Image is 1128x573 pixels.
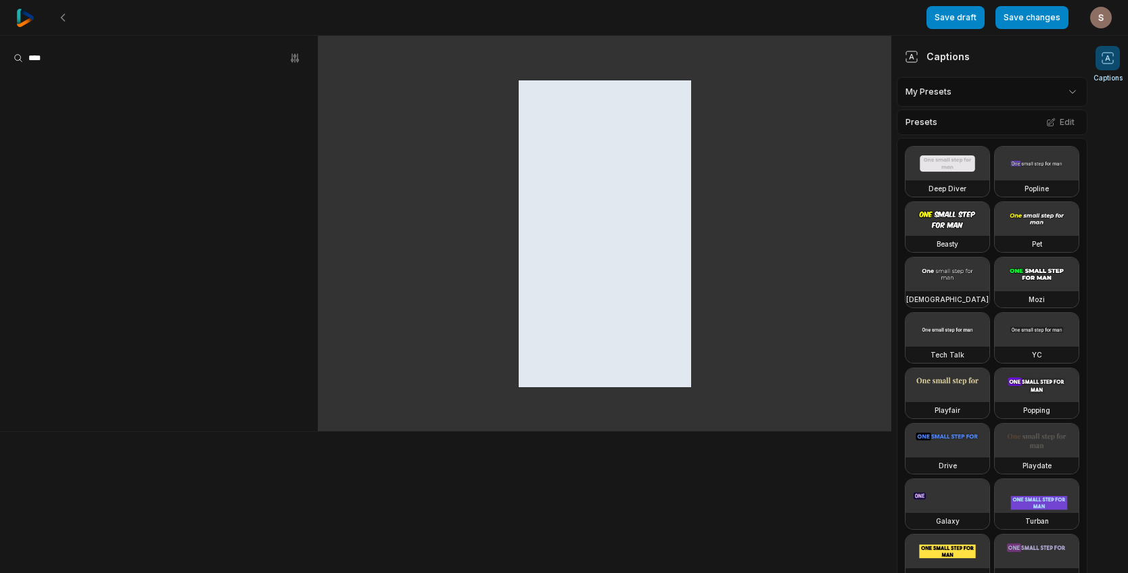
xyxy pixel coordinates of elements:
h3: Beasty [937,239,958,249]
h3: Popline [1025,183,1049,194]
button: Captions [1094,46,1123,83]
button: Edit [1042,114,1079,131]
div: Presets [897,109,1087,135]
h3: Drive [939,460,957,471]
button: Save changes [995,6,1068,29]
h3: Deep Diver [929,183,966,194]
h3: Playdate [1023,460,1052,471]
h3: Turban [1025,516,1049,526]
h3: Mozi [1029,294,1045,305]
div: My Presets [897,77,1087,107]
div: Captions [905,49,970,64]
button: Save draft [926,6,985,29]
h3: YC [1032,349,1042,360]
h3: Playfair [935,405,960,416]
h3: Galaxy [936,516,960,526]
h3: Popping [1023,405,1050,416]
h3: Tech Talk [931,349,964,360]
h3: [DEMOGRAPHIC_DATA] [906,294,989,305]
h3: Pet [1032,239,1042,249]
span: Captions [1094,73,1123,83]
img: reap [16,9,34,27]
